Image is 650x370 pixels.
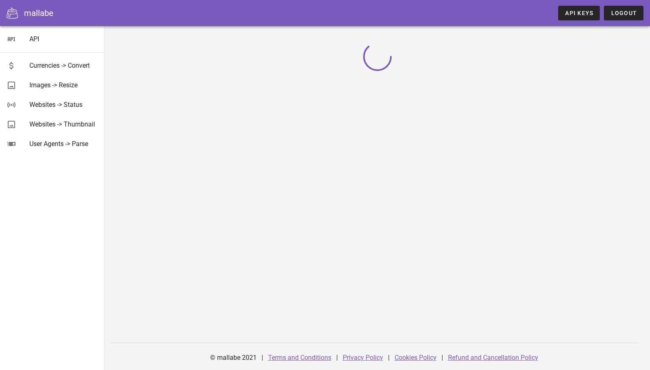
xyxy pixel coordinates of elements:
div: | [388,348,390,368]
div: | [441,348,443,368]
span: API Keys [565,10,593,16]
div: Websites -> Thumbnail [29,120,98,128]
a: API Keys [558,6,600,20]
div: mallabe [24,7,53,19]
div: Websites -> Status [29,101,98,109]
div: | [262,348,263,368]
span: Logout [610,10,637,16]
button: Logout [604,6,643,20]
a: Terms and Conditions [268,354,331,361]
a: Privacy Policy [343,354,383,361]
div: API [29,35,98,43]
div: Images -> Resize [29,81,98,89]
div: © mallabe 2021 [205,348,262,368]
a: Cookies Policy [395,354,437,361]
a: Refund and Cancellation Policy [448,354,538,361]
div: | [336,348,338,368]
div: User Agents -> Parse [29,140,98,148]
div: Currencies -> Convert [29,62,98,69]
